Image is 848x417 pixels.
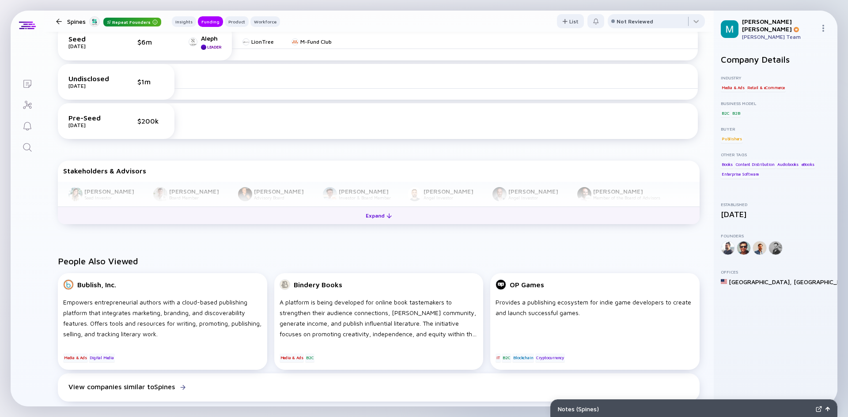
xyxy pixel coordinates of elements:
div: Business Model [721,101,830,106]
div: Books [721,160,734,169]
div: Industry [721,75,830,80]
div: Leader [207,45,221,49]
img: United States Flag [721,278,727,285]
div: [DATE] [68,122,113,128]
div: [DATE] [721,210,830,219]
div: Buyer [721,126,830,131]
div: Media & Ads [63,353,88,362]
button: Insights [172,16,196,27]
div: B2C [502,353,511,362]
h2: People Also Viewed [58,256,700,266]
button: Product [225,16,249,27]
a: Bublish, Inc.Empowers entrepreneurial authors with a cloud-based publishing platform that integra... [58,273,267,373]
div: Seed [68,35,113,43]
div: A platform is being developed for online book tastemakers to strengthen their audience connection... [280,297,478,339]
img: Open Notes [825,407,830,411]
button: Expand [58,207,700,224]
div: Provides a publishing ecosystem for indie game developers to create and launch successful games. [496,297,694,339]
div: Empowers entrepreneurial authors with a cloud-based publishing platform that integrates marketing... [63,297,262,339]
div: OP Games [510,281,544,289]
div: Cryptocurrency [535,353,565,362]
a: M-Fund Club [291,38,332,45]
div: $1m [137,78,164,86]
a: Lists [11,72,44,94]
a: OP GamesProvides a publishing ecosystem for indie game developers to create and launch successful... [490,273,700,373]
button: Funding [198,16,223,27]
div: Digital Media [89,353,114,362]
div: Pre-Seed [68,114,113,122]
div: Media & Ads [721,83,746,92]
div: Content Distribution [735,160,776,169]
div: [DATE] [68,43,113,49]
div: Founders [721,233,830,238]
div: [PERSON_NAME] Team [742,34,816,40]
div: Bublish, Inc. [77,281,116,289]
div: Notes ( Spines ) [558,405,812,413]
div: List [557,15,584,28]
a: AlephLeader [189,34,221,50]
div: [GEOGRAPHIC_DATA] , [729,278,792,286]
div: Blockchain [512,353,534,362]
a: LionTree [242,38,274,45]
div: IT [496,353,501,362]
div: B2C [721,109,730,117]
div: Retail & eCommerce [746,83,785,92]
div: [DATE] [68,83,113,89]
div: Enterprise Software [721,170,760,179]
div: Spines [67,16,161,27]
div: Media & Ads [280,353,304,362]
div: Funding [198,17,223,26]
div: Insights [172,17,196,26]
div: Audiobooks [776,160,799,169]
div: Stakeholders & Advisors [63,167,694,175]
div: B2B [731,109,741,117]
a: Reminders [11,115,44,136]
img: Menu [820,25,827,32]
div: $6m [137,38,164,46]
button: List [557,14,584,28]
img: Mordechai Profile Picture [721,20,738,38]
div: B2C [305,353,314,362]
div: Offices [721,269,830,274]
div: eBooks [801,160,815,169]
button: Workforce [250,16,280,27]
div: Established [721,202,830,207]
div: Workforce [250,17,280,26]
div: Other Tags [721,152,830,157]
div: LionTree [251,38,274,45]
div: [PERSON_NAME] [PERSON_NAME] [742,18,816,33]
a: Search [11,136,44,157]
a: Investor Map [11,94,44,115]
div: Not Reviewed [617,18,653,25]
a: Bindery BooksA platform is being developed for online book tastemakers to strengthen their audien... [274,273,484,373]
div: Product [225,17,249,26]
div: Bindery Books [294,281,342,289]
h2: Company Details [721,54,830,64]
img: Expand Notes [816,406,822,412]
div: $200k [137,117,164,125]
div: Undisclosed [68,75,113,83]
div: Aleph [201,34,221,42]
div: Repeat Founders [103,18,161,26]
div: M-Fund Club [300,38,332,45]
div: View companies similar to Spines [68,383,175,391]
div: Expand [360,209,397,222]
div: Publishers [721,134,743,143]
